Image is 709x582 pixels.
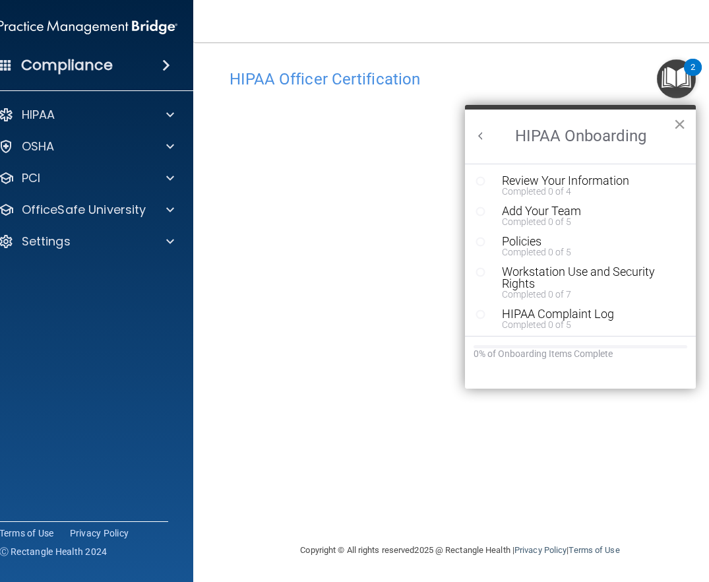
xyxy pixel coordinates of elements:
div: 0% of Onboarding Items Complete [474,348,687,360]
a: Terms of Use [569,545,619,555]
div: Completed 0 of 7 [502,290,669,299]
div: Completed 0 of 5 [502,247,669,257]
div: Completed 0 of 5 [502,217,669,226]
button: Workstation Use and Security RightsCompleted 0 of 7 [495,266,669,299]
button: Review Your InformationCompleted 0 of 4 [495,175,669,196]
div: Completed 0 of 4 [502,187,669,196]
h2: HIPAA Onboarding [465,110,696,164]
div: Policies [502,236,669,247]
a: Privacy Policy [514,545,567,555]
h4: HIPAA Officer Certification [230,71,691,88]
p: OfficeSafe University [22,202,146,218]
div: Add Your Team [502,205,669,217]
div: HIPAA Complaint Log [502,308,669,320]
div: Resource Center [465,105,696,389]
iframe: hipaa-training [230,95,691,524]
div: Completed 0 of 5 [502,320,669,329]
button: Open Resource Center, 2 new notifications [657,59,696,98]
p: HIPAA [22,107,55,123]
button: HIPAA Complaint LogCompleted 0 of 5 [495,308,669,329]
button: Close [673,113,686,135]
div: Review Your Information [502,175,669,187]
div: Workstation Use and Security Rights [502,266,669,290]
p: Settings [22,234,71,249]
button: Back to Resource Center Home [474,129,487,143]
h4: Compliance [21,56,113,75]
div: 2 [691,67,695,84]
button: Add Your TeamCompleted 0 of 5 [495,205,669,226]
p: OSHA [22,139,55,154]
div: Copyright © All rights reserved 2025 @ Rectangle Health | | [220,529,701,571]
button: PoliciesCompleted 0 of 5 [495,236,669,257]
a: Privacy Policy [70,527,129,540]
p: PCI [22,170,40,186]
